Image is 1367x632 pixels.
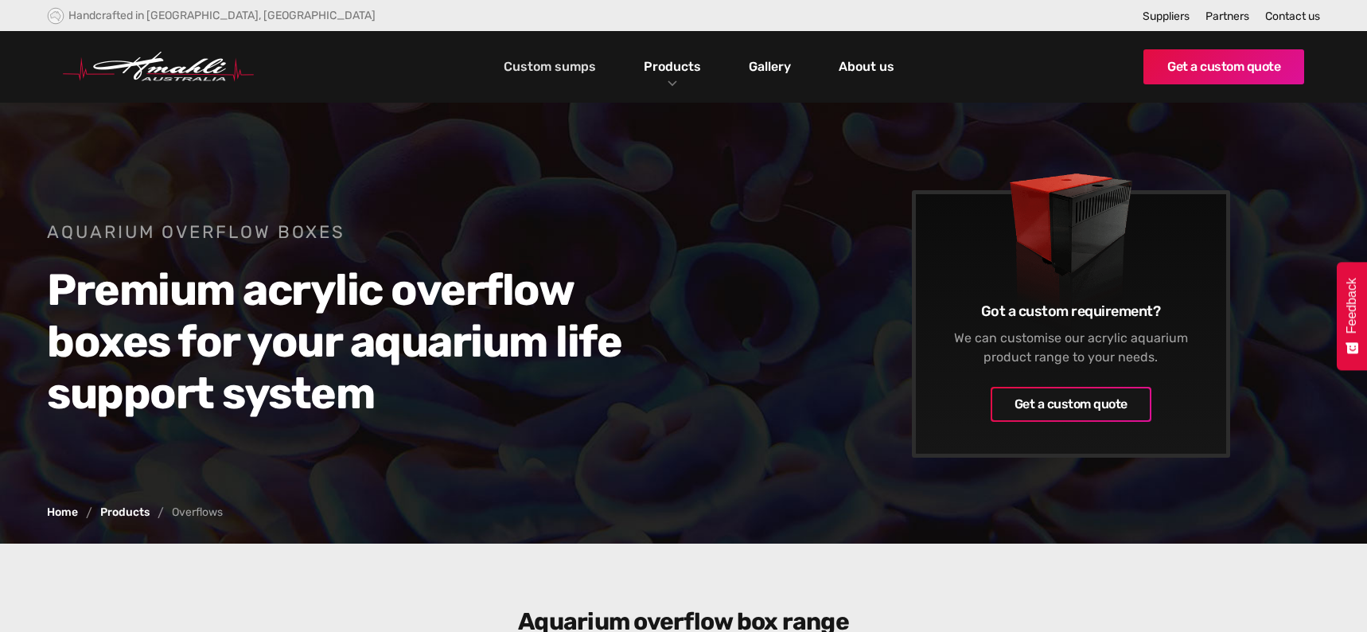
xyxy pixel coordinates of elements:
[47,220,660,244] h1: Aquarium Overflow Boxes
[745,53,795,80] a: Gallery
[1265,10,1320,23] a: Contact us
[100,507,150,518] a: Products
[640,55,705,78] a: Products
[1345,278,1359,334] span: Feedback
[1143,10,1190,23] a: Suppliers
[1015,395,1127,414] div: Get a custom quote
[500,53,600,80] a: Custom sumps
[1205,10,1249,23] a: Partners
[991,387,1151,422] a: Get a custom quote
[940,302,1202,321] h6: Got a custom requirement?
[1143,49,1304,84] a: Get a custom quote
[1337,262,1367,370] button: Feedback - Show survey
[940,329,1202,367] div: We can customise our acrylic aquarium product range to your needs.
[47,507,78,518] a: Home
[835,53,898,80] a: About us
[632,31,713,103] div: Products
[940,115,1202,349] img: Overflows
[47,264,660,419] h2: Premium acrylic overflow boxes for your aquarium life support system
[172,507,223,518] div: Overflows
[63,52,254,82] a: home
[63,52,254,82] img: Hmahli Australia Logo
[68,9,376,22] div: Handcrafted in [GEOGRAPHIC_DATA], [GEOGRAPHIC_DATA]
